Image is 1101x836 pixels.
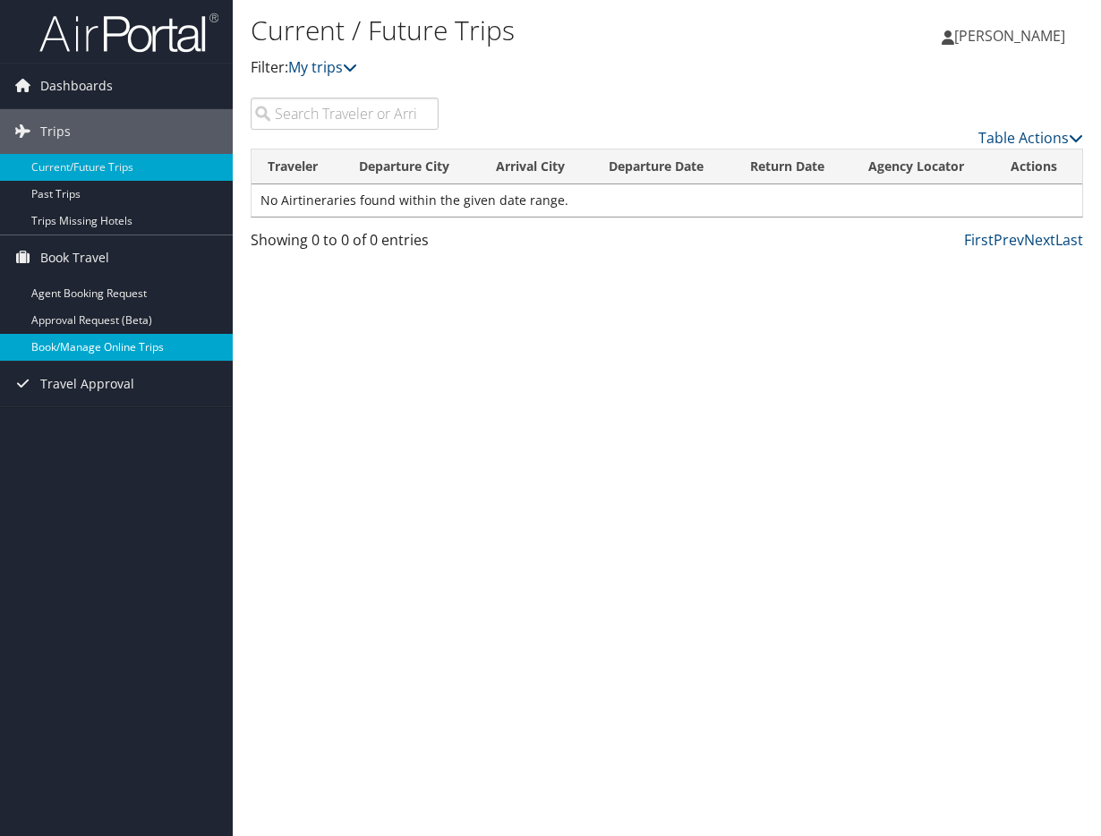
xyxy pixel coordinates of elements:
[288,57,357,77] a: My trips
[954,26,1065,46] span: [PERSON_NAME]
[480,149,593,184] th: Arrival City: activate to sort column ascending
[593,149,734,184] th: Departure Date: activate to sort column descending
[251,229,439,260] div: Showing 0 to 0 of 0 entries
[40,235,109,280] span: Book Travel
[852,149,994,184] th: Agency Locator: activate to sort column ascending
[251,98,439,130] input: Search Traveler or Arrival City
[251,12,806,49] h1: Current / Future Trips
[978,128,1083,148] a: Table Actions
[1024,230,1055,250] a: Next
[734,149,852,184] th: Return Date: activate to sort column ascending
[994,149,1082,184] th: Actions
[40,362,134,406] span: Travel Approval
[251,56,806,80] p: Filter:
[40,109,71,154] span: Trips
[343,149,479,184] th: Departure City: activate to sort column ascending
[252,184,1082,217] td: No Airtineraries found within the given date range.
[1055,230,1083,250] a: Last
[40,64,113,108] span: Dashboards
[252,149,343,184] th: Traveler: activate to sort column ascending
[994,230,1024,250] a: Prev
[964,230,994,250] a: First
[942,9,1083,63] a: [PERSON_NAME]
[39,12,218,54] img: airportal-logo.png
